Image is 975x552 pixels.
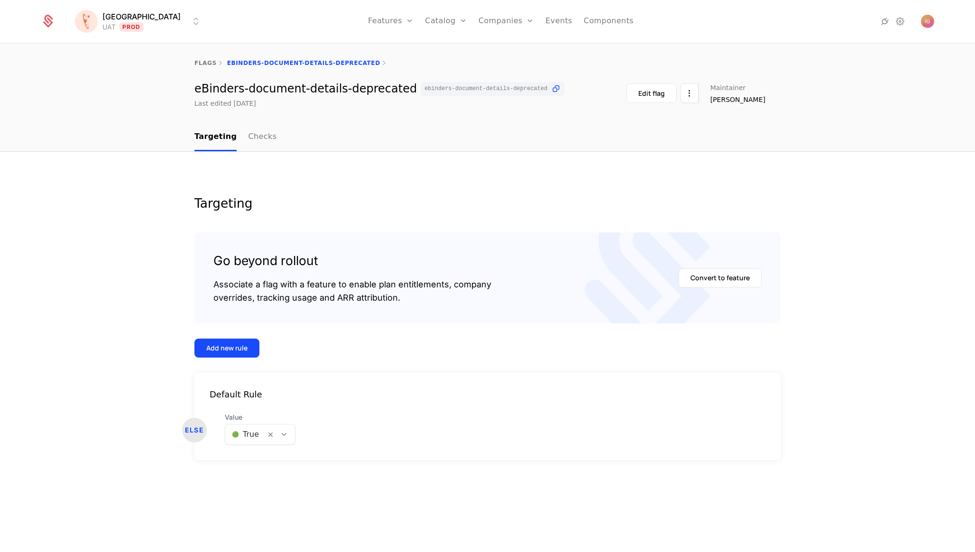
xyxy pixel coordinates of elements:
[681,83,699,103] button: Select action
[194,123,276,151] ul: Choose Sub Page
[248,123,276,151] a: Checks
[194,339,259,358] button: Add new rule
[194,99,256,108] div: Last edited [DATE]
[424,86,547,92] span: ebinders-document-details-deprecated
[710,84,746,91] span: Maintainer
[679,268,762,287] button: Convert to feature
[194,388,781,401] div: Default Rule
[75,10,98,33] img: Florence
[894,16,906,27] a: Settings
[626,83,677,103] button: Edit flag
[921,15,934,28] img: Igor Grebenarovic
[102,11,181,22] span: [GEOGRAPHIC_DATA]
[194,82,565,96] div: eBinders-document-details-deprecated
[194,60,217,66] a: flags
[879,16,891,27] a: Integrations
[120,22,144,32] span: Prod
[638,89,665,98] div: Edit flag
[206,343,248,353] div: Add new rule
[213,251,491,270] div: Go beyond rollout
[194,197,781,210] div: Targeting
[182,418,207,442] div: ELSE
[225,413,295,422] span: Value
[102,22,116,32] div: UAT
[213,278,491,304] div: Associate a flag with a feature to enable plan entitlements, company overrides, tracking usage an...
[921,15,934,28] button: Open user button
[710,95,765,104] span: [PERSON_NAME]
[194,123,781,151] nav: Main
[194,123,237,151] a: Targeting
[78,11,202,32] button: Select environment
